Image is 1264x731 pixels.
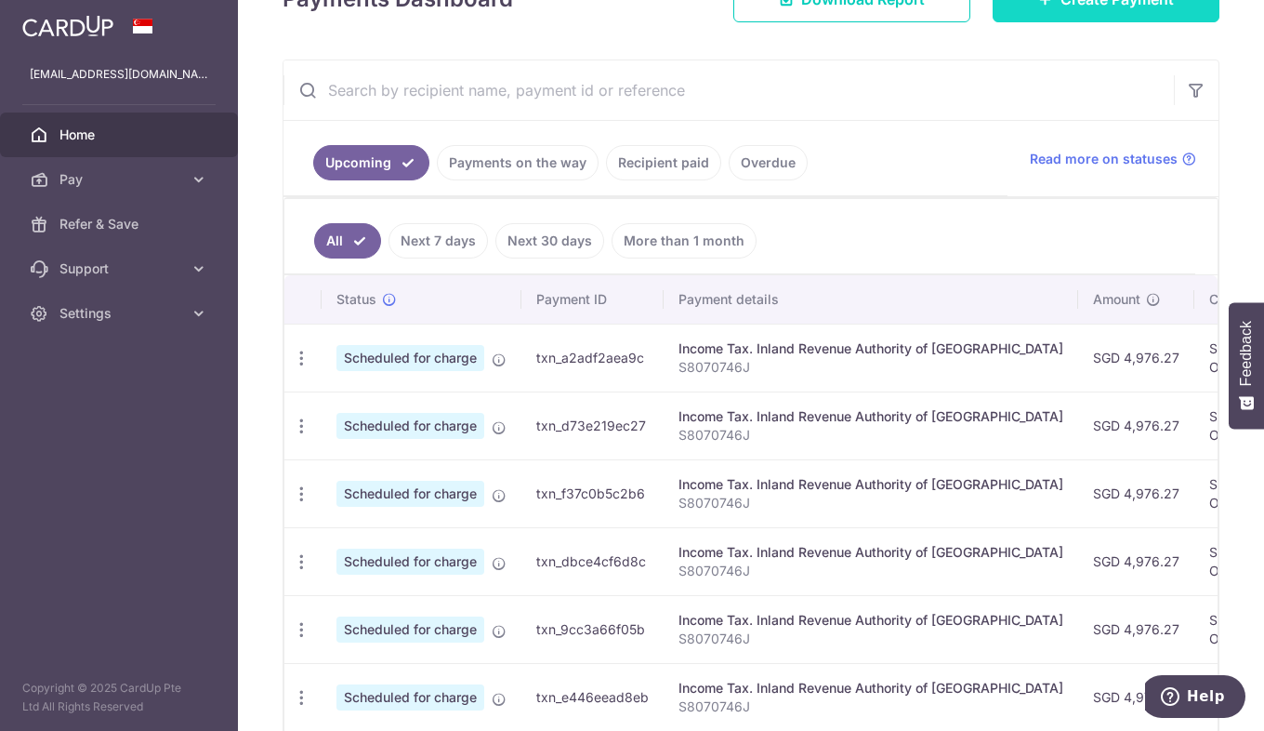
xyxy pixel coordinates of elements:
[678,426,1063,445] p: S8070746J
[678,407,1063,426] div: Income Tax. Inland Revenue Authority of [GEOGRAPHIC_DATA]
[521,392,664,459] td: txn_d73e219ec27
[1078,392,1194,459] td: SGD 4,976.27
[1078,663,1194,731] td: SGD 4,976.27
[336,290,376,309] span: Status
[1078,595,1194,663] td: SGD 4,976.27
[521,527,664,595] td: txn_dbce4cf6d8c
[729,145,808,180] a: Overdue
[521,459,664,527] td: txn_f37c0b5c2b6
[1145,675,1245,722] iframe: Opens a widget where you can find more information
[22,15,113,37] img: CardUp
[1093,290,1140,309] span: Amount
[612,223,757,259] a: More than 1 month
[336,413,484,439] span: Scheduled for charge
[336,617,484,643] span: Scheduled for charge
[336,481,484,507] span: Scheduled for charge
[59,170,182,189] span: Pay
[283,60,1174,120] input: Search by recipient name, payment id or reference
[314,223,381,259] a: All
[388,223,488,259] a: Next 7 days
[1229,302,1264,429] button: Feedback - Show survey
[1030,150,1178,168] span: Read more on statuses
[1078,324,1194,392] td: SGD 4,976.27
[664,275,1078,324] th: Payment details
[606,145,721,180] a: Recipient paid
[678,611,1063,630] div: Income Tax. Inland Revenue Authority of [GEOGRAPHIC_DATA]
[521,663,664,731] td: txn_e446eead8eb
[59,215,182,233] span: Refer & Save
[59,259,182,278] span: Support
[521,595,664,663] td: txn_9cc3a66f05b
[521,275,664,324] th: Payment ID
[678,562,1063,580] p: S8070746J
[678,698,1063,716] p: S8070746J
[678,339,1063,358] div: Income Tax. Inland Revenue Authority of [GEOGRAPHIC_DATA]
[1030,150,1196,168] a: Read more on statuses
[678,358,1063,377] p: S8070746J
[678,543,1063,562] div: Income Tax. Inland Revenue Authority of [GEOGRAPHIC_DATA]
[59,304,182,323] span: Settings
[59,126,182,144] span: Home
[521,324,664,392] td: txn_a2adf2aea9c
[30,65,208,84] p: [EMAIL_ADDRESS][DOMAIN_NAME]
[1238,321,1255,386] span: Feedback
[336,345,484,371] span: Scheduled for charge
[336,684,484,711] span: Scheduled for charge
[1078,527,1194,595] td: SGD 4,976.27
[678,630,1063,648] p: S8070746J
[495,223,604,259] a: Next 30 days
[678,494,1063,512] p: S8070746J
[678,475,1063,494] div: Income Tax. Inland Revenue Authority of [GEOGRAPHIC_DATA]
[1078,459,1194,527] td: SGD 4,976.27
[336,549,484,575] span: Scheduled for charge
[678,679,1063,698] div: Income Tax. Inland Revenue Authority of [GEOGRAPHIC_DATA]
[437,145,599,180] a: Payments on the way
[313,145,429,180] a: Upcoming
